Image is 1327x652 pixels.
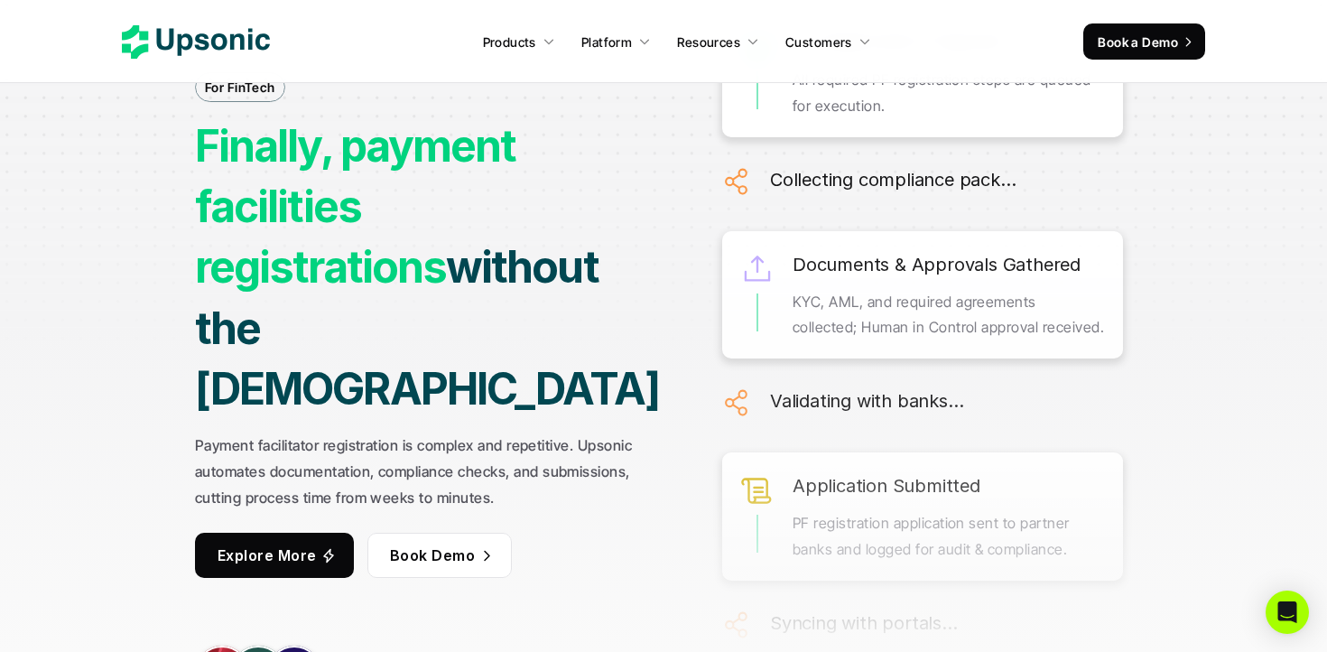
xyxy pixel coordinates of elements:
[195,119,524,293] strong: Finally, payment facilities registrations
[770,164,1016,195] h6: Collecting compliance pack…
[793,510,1105,563] p: PF registration application sent to partner banks and logged for audit & compliance.
[1266,591,1309,634] div: Open Intercom Messenger
[390,543,475,569] p: Book Demo
[793,470,980,501] h6: Application Submitted
[793,289,1105,341] p: KYC, AML, and required agreements collected; Human in Control approval received.
[205,78,275,97] p: For FinTech
[195,533,354,578] a: Explore More
[770,386,964,416] h6: Validating with banks…
[218,543,317,569] p: Explore More
[770,608,958,638] h6: Syncing with portals…
[195,436,636,507] strong: Payment facilitator registration is complex and repetitive. Upsonic automates documentation, comp...
[1098,33,1178,51] p: Book a Demo
[472,25,566,58] a: Products
[677,33,740,51] p: Resources
[793,249,1081,280] h6: Documents & Approvals Gathered
[483,33,536,51] p: Products
[367,533,512,578] a: Book Demo
[785,33,852,51] p: Customers
[581,33,632,51] p: Platform
[793,67,1105,119] p: All required PF registration steps are queued for execution.
[195,240,659,414] strong: without the [DEMOGRAPHIC_DATA]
